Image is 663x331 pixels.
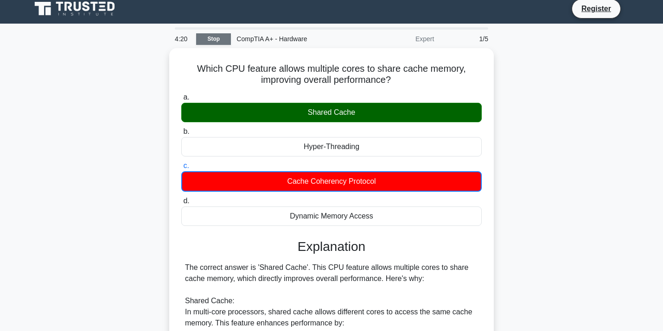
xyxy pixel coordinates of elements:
[181,206,482,226] div: Dynamic Memory Access
[440,30,494,48] div: 1/5
[181,171,482,192] div: Cache Coherency Protocol
[169,30,196,48] div: 4:20
[180,63,483,86] h5: Which CPU feature allows multiple cores to share cache memory, improving overall performance?
[576,3,617,14] a: Register
[181,103,482,122] div: Shared Cache
[183,93,189,101] span: a.
[183,127,189,135] span: b.
[181,137,482,156] div: Hyper-Threading
[183,197,189,205] span: d.
[187,239,476,255] h3: Explanation
[231,30,358,48] div: CompTIA A+ - Hardware
[196,33,231,45] a: Stop
[183,162,189,169] span: c.
[358,30,440,48] div: Expert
